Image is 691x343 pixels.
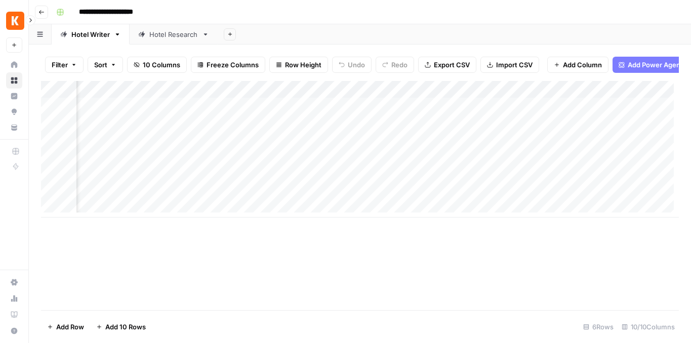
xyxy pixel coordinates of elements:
[332,57,372,73] button: Undo
[88,57,123,73] button: Sort
[207,60,259,70] span: Freeze Columns
[628,60,683,70] span: Add Power Agent
[6,290,22,307] a: Usage
[480,57,539,73] button: Import CSV
[45,57,84,73] button: Filter
[6,72,22,89] a: Browse
[6,104,22,120] a: Opportunities
[6,88,22,104] a: Insights
[6,323,22,339] button: Help + Support
[56,322,84,332] span: Add Row
[143,60,180,70] span: 10 Columns
[105,322,146,332] span: Add 10 Rows
[618,319,679,335] div: 10/10 Columns
[563,60,602,70] span: Add Column
[94,60,107,70] span: Sort
[6,274,22,290] a: Settings
[348,60,365,70] span: Undo
[6,57,22,73] a: Home
[285,60,321,70] span: Row Height
[191,57,265,73] button: Freeze Columns
[269,57,328,73] button: Row Height
[52,24,130,45] a: Hotel Writer
[434,60,470,70] span: Export CSV
[6,119,22,136] a: Your Data
[613,57,689,73] button: Add Power Agent
[6,12,24,30] img: Kayak Logo
[547,57,608,73] button: Add Column
[496,60,533,70] span: Import CSV
[130,24,218,45] a: Hotel Research
[149,29,198,39] div: Hotel Research
[391,60,408,70] span: Redo
[71,29,110,39] div: Hotel Writer
[52,60,68,70] span: Filter
[6,307,22,323] a: Learning Hub
[41,319,90,335] button: Add Row
[6,8,22,33] button: Workspace: Kayak
[127,57,187,73] button: 10 Columns
[579,319,618,335] div: 6 Rows
[376,57,414,73] button: Redo
[418,57,476,73] button: Export CSV
[90,319,152,335] button: Add 10 Rows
